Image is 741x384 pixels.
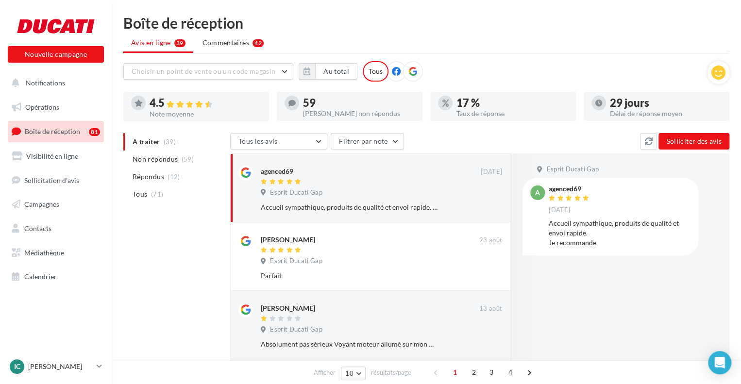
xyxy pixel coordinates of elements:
div: Boîte de réception [123,16,729,30]
span: (71) [151,190,163,198]
span: Contacts [24,224,51,233]
button: 10 [341,367,366,380]
div: Note moyenne [150,111,261,117]
span: 23 août [479,236,502,245]
span: 1 [447,365,463,380]
span: [DATE] [481,167,502,176]
span: 2 [466,365,482,380]
button: Tous les avis [230,133,327,150]
span: 13 août [479,304,502,313]
div: 42 [253,39,264,47]
a: Contacts [6,218,106,239]
span: Sollicitation d'avis [24,176,79,184]
button: Nouvelle campagne [8,46,104,63]
span: [DATE] [549,206,570,215]
div: Parfait [261,271,439,281]
div: 17 % [456,98,568,108]
span: Notifications [26,79,65,87]
a: IC [PERSON_NAME] [8,357,104,376]
span: Esprit Ducati Gap [546,165,599,174]
span: Esprit Ducati Gap [270,257,322,266]
div: [PERSON_NAME] non répondus [303,110,415,117]
div: 4.5 [150,98,261,109]
span: Visibilité en ligne [26,152,78,160]
div: 29 jours [610,98,722,108]
span: Boîte de réception [25,127,80,135]
span: Campagnes [24,200,59,208]
a: Visibilité en ligne [6,146,106,167]
span: Tous [133,189,147,199]
div: Tous [363,61,388,82]
span: Afficher [314,368,336,377]
div: Absolument pas sérieux Voyant moteur allumé sur mon monster Déposée pendant 3 semaines pour chang... [261,339,439,349]
div: Open Intercom Messenger [708,351,731,374]
div: Délai de réponse moyen [610,110,722,117]
span: (12) [168,173,180,181]
a: Boîte de réception81 [6,121,106,142]
span: Médiathèque [24,249,64,257]
div: 81 [89,128,100,136]
span: 4 [503,365,518,380]
div: Accueil sympathique, produits de qualité et envoi rapide. Je recommande [261,202,439,212]
span: Esprit Ducati Gap [270,188,322,197]
p: [PERSON_NAME] [28,362,93,371]
span: Tous les avis [238,137,278,145]
button: Au total [299,63,357,80]
span: IC [14,362,20,371]
span: (59) [182,155,194,163]
div: [PERSON_NAME] [261,303,315,313]
span: Calendrier [24,272,57,281]
span: Commentaires [202,38,249,48]
div: [PERSON_NAME] [261,235,315,245]
button: Au total [315,63,357,80]
div: 59 [303,98,415,108]
span: 3 [484,365,499,380]
span: Choisir un point de vente ou un code magasin [132,67,275,75]
div: Accueil sympathique, produits de qualité et envoi rapide. Je recommande [549,218,690,248]
div: agenced69 [549,185,591,192]
div: agenced69 [261,167,293,176]
a: Calendrier [6,267,106,287]
button: Choisir un point de vente ou un code magasin [123,63,293,80]
button: Filtrer par note [331,133,404,150]
button: Notifications [6,73,102,93]
a: Sollicitation d'avis [6,170,106,191]
span: Esprit Ducati Gap [270,325,322,334]
span: Répondus [133,172,164,182]
div: Taux de réponse [456,110,568,117]
a: Médiathèque [6,243,106,263]
span: a [535,188,540,198]
span: Opérations [25,103,59,111]
span: résultats/page [371,368,411,377]
button: Solliciter des avis [658,133,729,150]
a: Opérations [6,97,106,117]
span: 10 [345,369,354,377]
a: Campagnes [6,194,106,215]
span: Non répondus [133,154,178,164]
